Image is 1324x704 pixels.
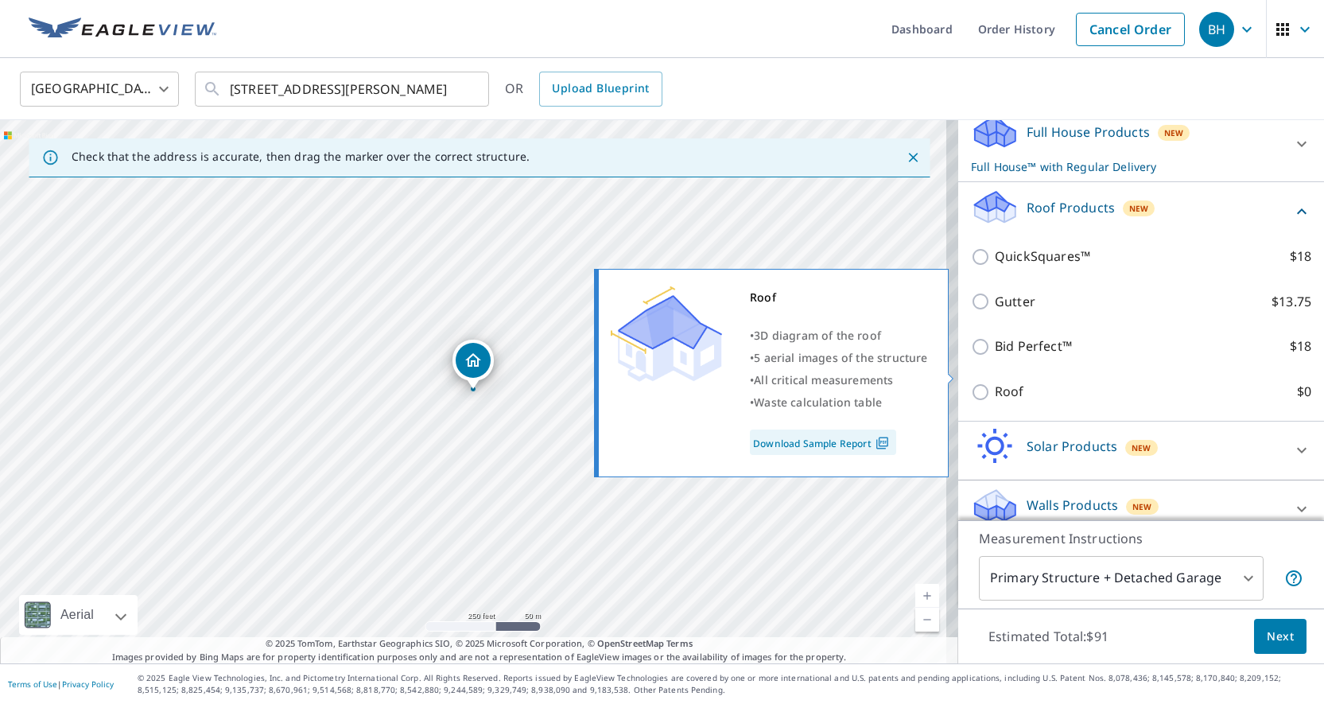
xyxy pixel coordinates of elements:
[56,595,99,635] div: Aerial
[1132,500,1152,513] span: New
[903,147,923,168] button: Close
[995,292,1035,312] p: Gutter
[505,72,662,107] div: OR
[1290,336,1311,356] p: $18
[20,67,179,111] div: [GEOGRAPHIC_DATA]
[1272,292,1311,312] p: $13.75
[872,436,893,450] img: Pdf Icon
[750,286,928,309] div: Roof
[1076,13,1185,46] a: Cancel Order
[750,325,928,347] div: •
[995,247,1090,266] p: QuickSquares™
[995,382,1024,402] p: Roof
[750,347,928,369] div: •
[266,637,693,651] span: © 2025 TomTom, Earthstar Geographics SIO, © 2025 Microsoft Corporation, ©
[1129,202,1149,215] span: New
[754,350,927,365] span: 5 aerial images of the structure
[915,608,939,632] a: Current Level 17, Zoom Out
[597,637,664,649] a: OpenStreetMap
[995,336,1072,356] p: Bid Perfect™
[1027,437,1117,456] p: Solar Products
[971,428,1311,473] div: Solar ProductsNew
[552,79,649,99] span: Upload Blueprint
[979,556,1264,601] div: Primary Structure + Detached Garage
[539,72,662,107] a: Upload Blueprint
[915,584,939,608] a: Current Level 17, Zoom In
[971,189,1311,234] div: Roof ProductsNew
[750,391,928,414] div: •
[1027,198,1115,217] p: Roof Products
[1267,627,1294,647] span: Next
[8,679,57,690] a: Terms of Use
[754,372,893,387] span: All critical measurements
[666,637,693,649] a: Terms
[611,286,722,382] img: Premium
[230,67,456,111] input: Search by address or latitude-longitude
[750,369,928,391] div: •
[72,150,530,164] p: Check that the address is accurate, then drag the marker over the correct structure.
[971,158,1283,175] p: Full House™ with Regular Delivery
[1284,569,1303,588] span: Your report will include the primary structure and a detached garage if one exists.
[8,679,114,689] p: |
[1164,126,1184,139] span: New
[976,619,1121,654] p: Estimated Total: $91
[1132,441,1151,454] span: New
[1297,382,1311,402] p: $0
[1290,247,1311,266] p: $18
[1199,12,1234,47] div: BH
[754,395,882,410] span: Waste calculation table
[1027,123,1150,142] p: Full House Products
[19,595,138,635] div: Aerial
[138,672,1316,696] p: © 2025 Eagle View Technologies, Inc. and Pictometry International Corp. All Rights Reserved. Repo...
[971,113,1311,175] div: Full House ProductsNewFull House™ with Regular Delivery
[29,18,216,41] img: EV Logo
[1027,496,1118,515] p: Walls Products
[750,430,896,455] a: Download Sample Report
[62,679,114,690] a: Privacy Policy
[452,340,494,389] div: Dropped pin, building 1, Residential property, 1106 Hilary Ln Cary, IL 60013
[1254,619,1307,655] button: Next
[971,487,1311,532] div: Walls ProductsNew
[754,328,881,343] span: 3D diagram of the roof
[979,529,1303,548] p: Measurement Instructions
